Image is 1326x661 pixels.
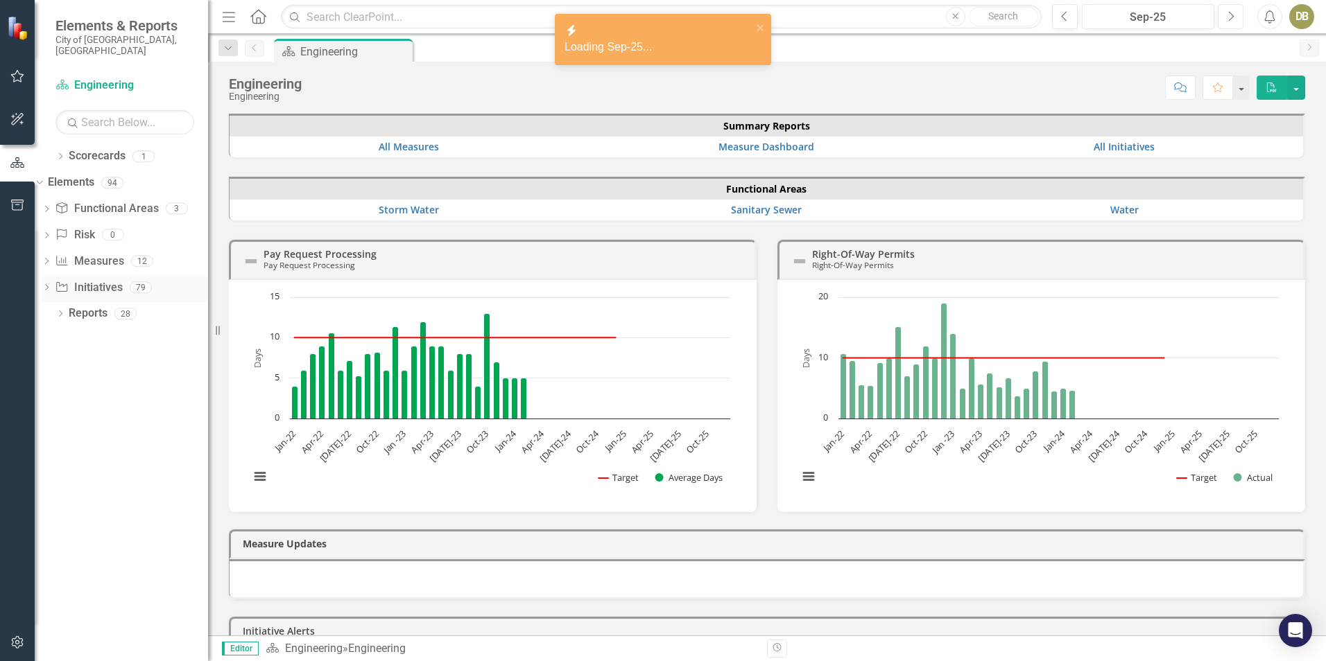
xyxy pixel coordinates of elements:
th: Functional Areas [230,179,1303,200]
button: Show Target [599,471,639,484]
text: Jan-22 [271,428,299,455]
path: Sep-22, 9. Actual. [913,364,920,418]
path: Sep-22, 8. Average Days. [365,353,371,418]
path: Mar-23, 12. Average Days. [420,321,427,418]
path: Nov-22, 6. Average Days. [384,370,390,418]
path: Mar-23, 10. Actual. [969,358,975,418]
g: Target, series 1 of 2. Line with 48 data points. [841,355,1167,360]
text: 0 [275,411,279,423]
path: Jul-23, 8. Average Days. [457,353,463,418]
th: Summary Reports [230,116,1303,136]
path: Jan -23, 6. Average Days. [402,370,408,418]
text: Days [251,348,264,367]
text: Apr-22 [298,428,326,455]
div: Engineering [229,91,302,102]
div: Chart. Highcharts interactive chart. [243,290,743,498]
div: 12 [131,255,153,267]
a: Functional Areas [55,201,158,217]
text: 20 [818,290,828,302]
button: Search [969,7,1038,26]
text: Oct-22 [902,428,929,455]
input: Search Below... [55,110,194,134]
text: Oct-24 [574,427,602,455]
span: Editor [222,642,259,655]
path: Feb-24, 5. Average Days. [521,378,527,418]
div: Engineering [229,76,302,91]
div: Chart. Highcharts interactive chart. [791,290,1291,498]
img: ClearPoint Strategy [6,15,31,40]
a: Right-Of-Way Permits [812,247,915,261]
button: DB [1289,4,1314,29]
div: Sep-25 [1087,9,1209,26]
path: Apr-22, 5.4. Actual. [868,385,874,418]
text: [DATE]-25 [1196,428,1232,464]
text: 0 [823,411,828,423]
a: Risk [55,227,94,243]
text: [DATE]-22 [866,428,902,464]
div: Engineering [300,43,409,60]
div: Engineering [348,642,406,655]
text: Oct-25 [683,428,711,455]
path: Feb-24, 4.6. Actual. [1069,390,1076,418]
text: Jan-22 [820,428,847,455]
button: View chart menu, Chart [799,467,818,486]
path: May-23, 7.5. Actual. [987,373,993,418]
path: Jul-22, 15.18. Actual. [895,326,902,418]
path: Mar-22, 5.5. Actual. [859,385,865,418]
text: [DATE]-23 [975,428,1012,464]
text: Oct-24 [1122,427,1151,455]
input: Search ClearPoint... [281,5,1042,29]
a: Pay Request Processing [264,247,377,261]
text: Apr-23 [956,428,984,455]
path: Oct-23, 13. Average Days. [484,313,490,418]
text: Apr-23 [408,428,436,455]
h3: Initiative Alerts [243,626,1296,636]
path: Dec-23, 5. Average Days. [503,378,509,418]
path: Aug-22, 7. Actual. [904,376,911,418]
button: View chart menu, Chart [250,467,270,486]
path: Nov-23, 9.4. Actual. [1042,361,1049,418]
path: Oct-22, 12. Actual. [923,346,929,418]
a: All Initiatives [1094,140,1155,153]
text: Apr-24 [1067,427,1095,455]
text: Jan -23 [928,428,957,457]
a: Scorecards [69,148,126,164]
div: 79 [130,281,152,293]
path: Feb-22, 9.5. Actual. [850,360,856,418]
path: Jan -23, 14. Actual. [950,333,956,418]
g: Target, series 1 of 2. Line with 48 data points. [292,335,619,340]
img: Not Defined [791,253,808,270]
a: Engineering [285,642,343,655]
a: Initiatives [55,280,122,296]
path: Oct-22, 8.2. Average Days. [374,352,381,418]
button: Sep-25 [1082,4,1214,29]
div: 28 [114,308,137,319]
span: Elements & Reports [55,17,194,34]
text: Apr-25 [1177,428,1205,455]
button: Show Actual [1234,471,1273,484]
button: Show Target [1177,471,1218,484]
path: Jun-22, 10. Actual. [886,358,893,418]
path: Jun-23, 6. Average Days. [448,370,454,418]
text: 5 [275,371,279,383]
a: Storm Water [379,203,439,216]
div: 94 [101,177,123,188]
text: [DATE]-24 [1085,427,1123,464]
small: Right-Of-Way Permits [812,259,894,270]
small: Pay Request Processing [264,259,354,270]
img: Not Defined [243,253,259,270]
text: [DATE]-23 [427,428,463,464]
text: [DATE]-22 [317,428,354,464]
a: Engineering [55,78,194,94]
a: Water [1110,203,1139,216]
path: Jun-22, 6. Average Days. [338,370,344,418]
small: City of [GEOGRAPHIC_DATA], [GEOGRAPHIC_DATA] [55,34,194,57]
path: Jan-22, 4. Average Days. [292,386,298,418]
a: Measure Dashboard [718,140,814,153]
path: Aug-22, 5.25. Average Days. [356,376,362,418]
path: Jan-24, 5. Average Days. [512,378,518,418]
div: » [266,641,757,657]
a: All Measures [379,140,439,153]
path: Jan-22, 10.7. Actual. [841,353,847,418]
text: 10 [270,330,279,342]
